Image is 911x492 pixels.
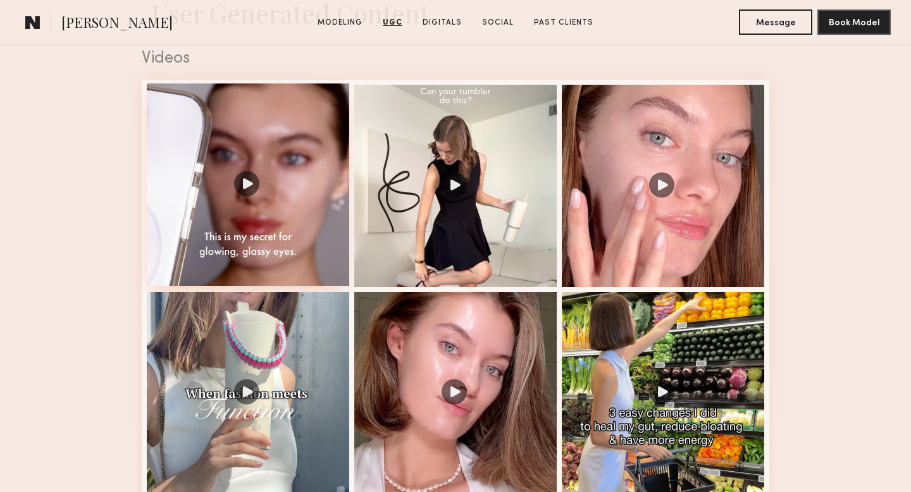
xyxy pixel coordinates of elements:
[817,9,891,35] button: Book Model
[739,9,812,35] button: Message
[477,17,519,28] a: Social
[817,16,891,27] a: Book Model
[61,13,173,35] span: [PERSON_NAME]
[378,17,407,28] a: UGC
[418,17,467,28] a: Digitals
[529,17,598,28] a: Past Clients
[313,17,368,28] a: Modeling
[142,51,769,67] div: Videos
